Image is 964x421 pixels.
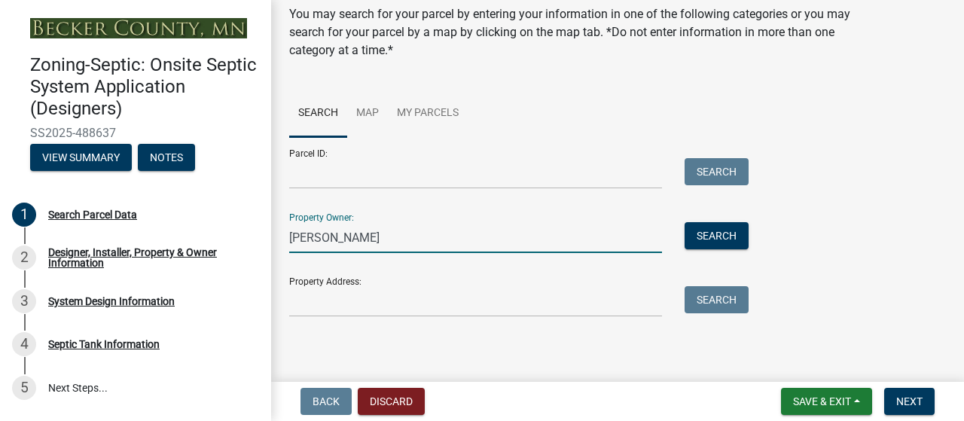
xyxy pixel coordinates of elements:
span: Save & Exit [793,395,851,407]
p: You may search for your parcel by entering your information in one of the following categories or... [289,5,865,59]
button: Save & Exit [781,388,872,415]
div: 3 [12,289,36,313]
button: Discard [358,388,425,415]
div: Designer, Installer, Property & Owner Information [48,247,247,268]
button: View Summary [30,144,132,171]
div: 4 [12,332,36,356]
div: 2 [12,246,36,270]
h4: Zoning-Septic: Onsite Septic System Application (Designers) [30,54,259,119]
div: System Design Information [48,296,175,307]
div: 1 [12,203,36,227]
button: Search [685,222,749,249]
div: Septic Tank Information [48,339,160,349]
wm-modal-confirm: Notes [138,152,195,164]
button: Back [300,388,352,415]
button: Notes [138,144,195,171]
img: Becker County, Minnesota [30,18,247,38]
button: Search [685,286,749,313]
a: Map [347,90,388,138]
div: 5 [12,376,36,400]
wm-modal-confirm: Summary [30,152,132,164]
a: My Parcels [388,90,468,138]
span: Back [313,395,340,407]
button: Next [884,388,935,415]
span: Next [896,395,923,407]
span: SS2025-488637 [30,126,241,140]
div: Search Parcel Data [48,209,137,220]
button: Search [685,158,749,185]
a: Search [289,90,347,138]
